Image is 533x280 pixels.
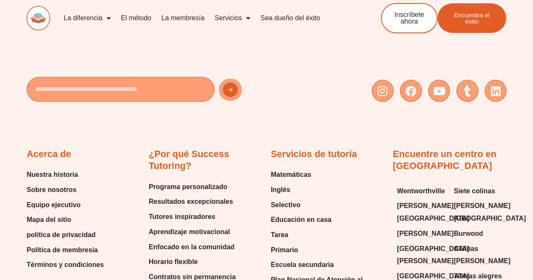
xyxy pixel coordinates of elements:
font: Educación en casa [271,216,332,223]
a: Colinas [PERSON_NAME] [454,242,502,267]
font: Aprendizaje motivacional [149,228,230,235]
a: La diferencia [59,8,116,28]
font: Sobre nosotros [27,186,76,193]
font: Inglés [271,186,290,193]
a: Matemáticas [271,168,385,181]
form: Nueva forma [27,77,262,106]
a: Wentworthville [397,184,445,197]
font: Programa personalizado [149,183,228,190]
font: política de privacidad [27,231,96,238]
a: [PERSON_NAME] [397,227,445,240]
a: Burwood [454,227,502,240]
a: [GEOGRAPHIC_DATA][PERSON_NAME] [397,242,445,267]
a: [PERSON_NAME][GEOGRAPHIC_DATA] [454,199,502,224]
font: Resultados excepcionales [149,197,233,205]
font: Selectivo [271,201,300,208]
a: La membresía [156,8,209,28]
font: Siete colinas [454,187,495,194]
a: Aprendizaje motivacional [149,225,236,238]
font: La membresía [161,14,204,21]
font: Matemáticas [271,171,311,178]
a: Sobre nosotros [27,183,104,196]
font: [GEOGRAPHIC_DATA] [397,272,469,279]
a: Inglés [271,183,385,196]
a: El método [116,8,156,28]
a: Programa personalizado [149,180,236,193]
font: [PERSON_NAME][GEOGRAPHIC_DATA] [454,202,526,221]
a: Sea dueño del éxito [255,8,325,28]
a: Enfocado en la comunidad [149,240,236,253]
font: Equipo ejecutivo [27,201,80,208]
font: [PERSON_NAME] [397,229,453,237]
a: Nuestra historia [27,168,104,181]
font: Primario [271,246,298,253]
font: [GEOGRAPHIC_DATA][PERSON_NAME] [397,245,469,264]
font: Acerca de [27,148,71,159]
a: Encuentra el éxito [437,3,506,33]
font: Escuela secundaria [271,261,334,268]
font: Servicios de tutoría [271,148,357,159]
font: El método [121,14,151,21]
a: Tutores inspiradores [149,210,236,223]
a: Encuentre un centro en [GEOGRAPHIC_DATA] [393,148,496,171]
a: Servicios [209,8,255,28]
font: Nuestra historia [27,171,78,178]
a: Términos y condiciones [27,258,104,271]
font: Tierras alegres [454,272,502,279]
iframe: Widget de chat [491,240,533,280]
font: [PERSON_NAME][GEOGRAPHIC_DATA] [397,202,469,221]
font: Enfocado en la comunidad [149,243,235,250]
font: Tarea [271,231,289,238]
font: Horario flexible [149,258,198,265]
font: Burwood [454,229,483,237]
a: Escuela secundaria [271,258,385,271]
a: Equipo ejecutivo [27,198,104,211]
font: Política de membresía [27,246,98,253]
a: Inscríbete ahora [381,3,437,33]
font: ¿Por qué Success Tutoring? [149,148,229,171]
a: Tarea [271,228,385,241]
font: Servicios [214,14,242,21]
a: [PERSON_NAME][GEOGRAPHIC_DATA] [397,199,445,224]
a: Mapa del sitio [27,213,104,226]
font: Wentworthville [397,187,445,194]
font: Tutores inspiradores [149,213,215,220]
font: Contratos sin permanencia [149,273,236,280]
font: Inscríbete ahora [394,11,424,25]
a: Resultados excepcionales [149,195,236,208]
font: Sea dueño del éxito [260,14,320,21]
font: La diferencia [64,14,102,21]
a: Horario flexible [149,255,236,268]
a: Primario [271,243,385,256]
a: Política de membresía [27,243,104,256]
font: Encuentra el éxito [454,11,490,25]
a: Selectivo [271,198,385,211]
a: política de privacidad [27,228,104,241]
font: Mapa del sitio [27,216,71,223]
nav: Menú [59,8,354,28]
a: Educación en casa [271,213,385,226]
font: Colinas [PERSON_NAME] [454,245,510,264]
font: Términos y condiciones [27,261,104,268]
a: Siete colinas [454,184,502,197]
